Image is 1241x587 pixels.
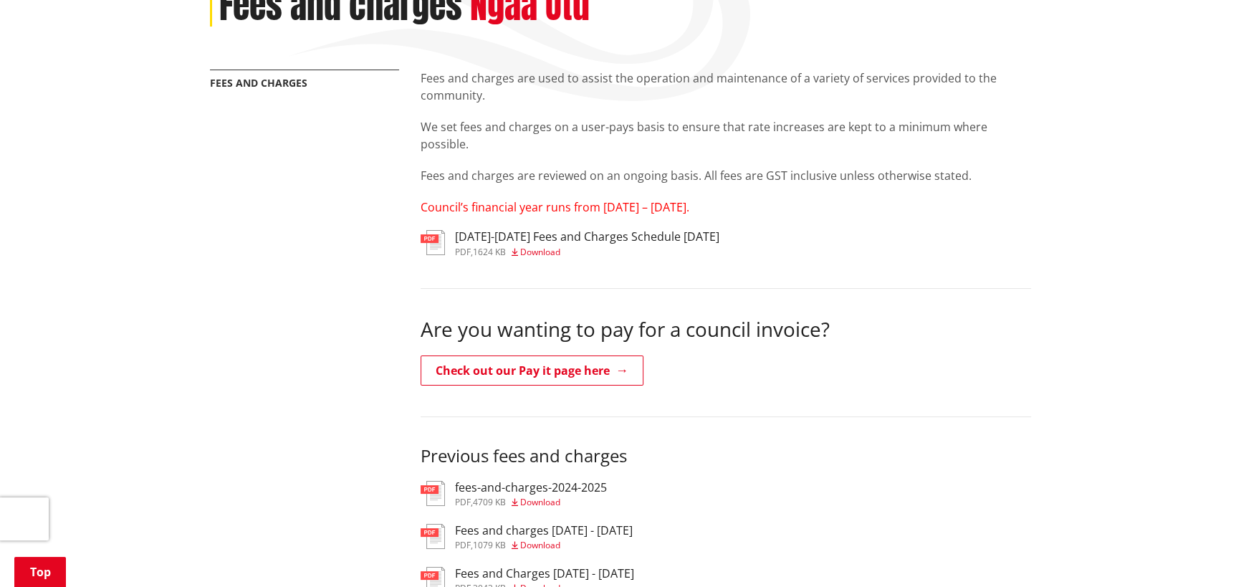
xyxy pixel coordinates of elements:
span: 1079 KB [473,539,506,551]
div: , [455,498,607,507]
h3: Fees and Charges [DATE] - [DATE] [455,567,634,581]
iframe: Messenger Launcher [1175,527,1227,578]
div: , [455,541,633,550]
a: Fees and charges [210,76,307,90]
h3: fees-and-charges-2024-2025 [455,481,607,495]
p: We set fees and charges on a user-pays basis to ensure that rate increases are kept to a minimum ... [421,118,1031,153]
a: fees-and-charges-2024-2025 pdf,4709 KB Download [421,481,607,507]
h3: Previous fees and charges [421,446,1031,467]
h3: [DATE]-[DATE] Fees and Charges Schedule [DATE] [455,230,719,244]
p: Fees and charges are used to assist the operation and maintenance of a variety of services provid... [421,70,1031,104]
a: Check out our Pay it page here [421,355,643,386]
div: , [455,248,719,257]
a: Top [14,557,66,587]
span: 4709 KB [473,496,506,508]
a: [DATE]-[DATE] Fees and Charges Schedule [DATE] pdf,1624 KB Download [421,230,719,256]
img: document-pdf.svg [421,481,445,506]
img: document-pdf.svg [421,524,445,549]
span: pdf [455,496,471,508]
span: Council’s financial year runs from [DATE] – [DATE]. [421,199,689,215]
span: pdf [455,539,471,551]
span: Download [520,496,560,508]
a: Fees and charges [DATE] - [DATE] pdf,1079 KB Download [421,524,633,550]
span: pdf [455,246,471,258]
h3: Fees and charges [DATE] - [DATE] [455,524,633,538]
span: Are you wanting to pay for a council invoice? [421,315,830,343]
span: 1624 KB [473,246,506,258]
img: document-pdf.svg [421,230,445,255]
p: Fees and charges are reviewed on an ongoing basis. All fees are GST inclusive unless otherwise st... [421,167,1031,184]
span: Download [520,246,560,258]
span: Download [520,539,560,551]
